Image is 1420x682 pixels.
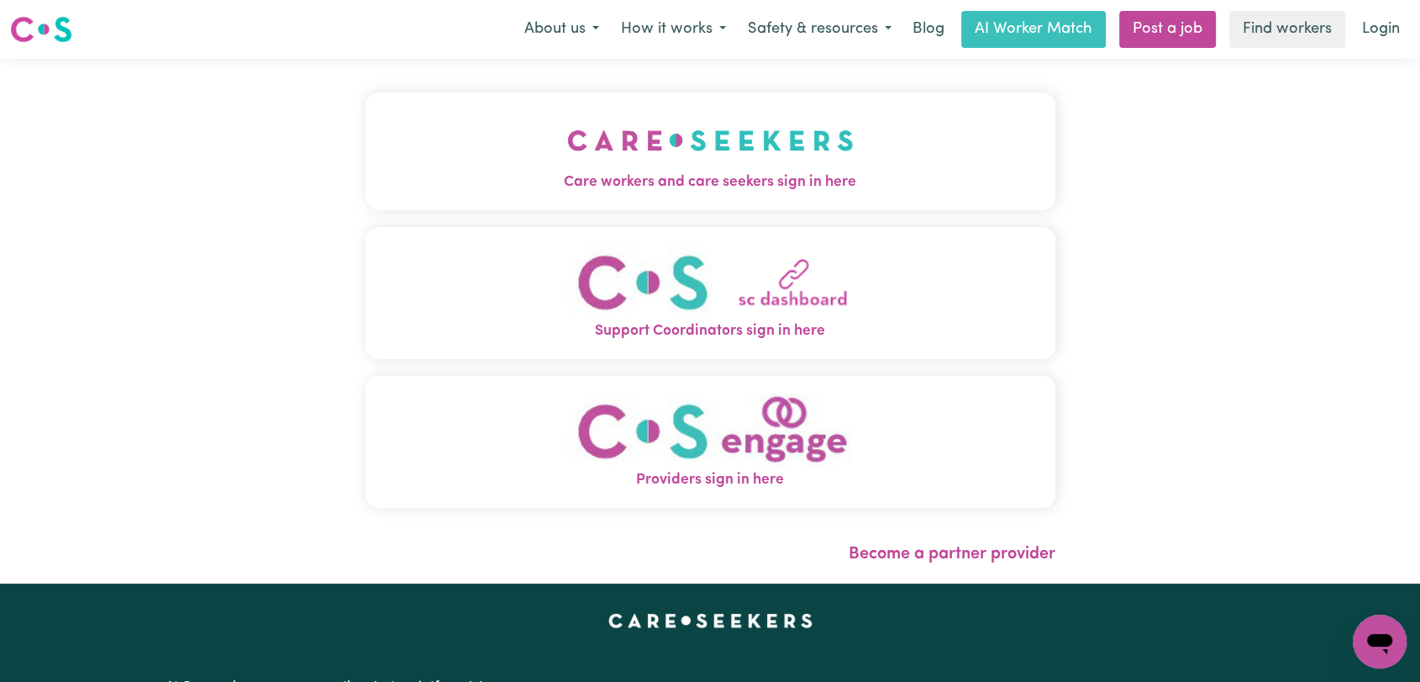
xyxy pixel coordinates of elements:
[366,469,1055,491] span: Providers sign in here
[737,12,902,47] button: Safety & resources
[849,546,1055,563] a: Become a partner provider
[608,614,813,627] a: Careseekers home page
[902,11,955,48] a: Blog
[10,10,72,49] a: Careseekers logo
[366,172,1055,193] span: Care workers and care seekers sign in here
[366,227,1055,359] button: Support Coordinators sign in here
[610,12,737,47] button: How it works
[366,93,1055,210] button: Care workers and care seekers sign in here
[1352,11,1410,48] a: Login
[1229,11,1345,48] a: Find workers
[961,11,1106,48] a: AI Worker Match
[10,14,72,45] img: Careseekers logo
[1119,11,1216,48] a: Post a job
[366,320,1055,342] span: Support Coordinators sign in here
[1353,615,1407,669] iframe: Button to launch messaging window
[513,12,610,47] button: About us
[366,376,1055,508] button: Providers sign in here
